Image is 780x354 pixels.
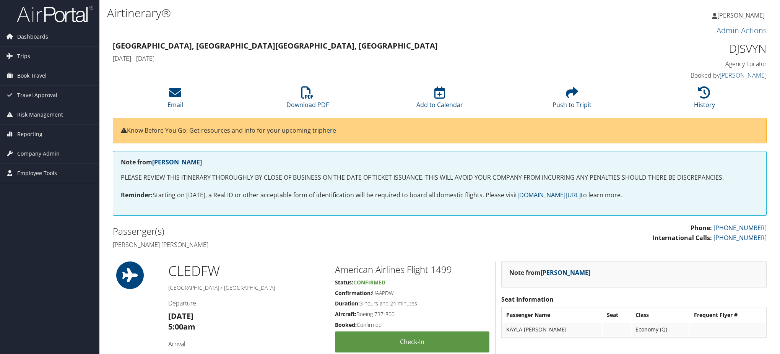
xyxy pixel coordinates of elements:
p: PLEASE REVIEW THIS ITINERARY THOROUGHLY BY CLOSE OF BUSINESS ON THE DATE OF TICKET ISSUANCE. THIS... [121,173,759,183]
h4: [DATE] - [DATE] [113,54,600,63]
span: Travel Approval [17,86,57,105]
h5: Confirmed [335,321,489,329]
strong: International Calls: [653,234,712,242]
a: Download PDF [286,91,329,109]
a: [PERSON_NAME] [720,71,767,80]
span: Book Travel [17,66,47,85]
a: [PERSON_NAME] [712,4,772,27]
a: [PERSON_NAME] [152,158,202,166]
a: [PERSON_NAME] [541,268,590,277]
a: Email [167,91,183,109]
strong: Duration: [335,300,360,307]
strong: Phone: [691,224,712,232]
a: [PHONE_NUMBER] [713,234,767,242]
span: Dashboards [17,27,48,46]
span: Confirmed [353,279,385,286]
h1: DJSVYN [612,41,767,57]
th: Frequent Flyer # [690,308,765,322]
a: History [694,91,715,109]
a: Push to Tripit [552,91,591,109]
strong: Reminder: [121,191,153,199]
th: Class [632,308,689,322]
h5: [GEOGRAPHIC_DATA] / [GEOGRAPHIC_DATA] [168,284,323,292]
h2: American Airlines Flight 1499 [335,263,489,276]
h4: Agency Locator [612,60,767,68]
strong: Status: [335,279,353,286]
strong: Booked: [335,321,357,328]
strong: Confirmation: [335,289,372,297]
strong: [GEOGRAPHIC_DATA], [GEOGRAPHIC_DATA] [GEOGRAPHIC_DATA], [GEOGRAPHIC_DATA] [113,41,438,51]
a: [PHONE_NUMBER] [713,224,767,232]
h4: Booked by [612,71,767,80]
a: Admin Actions [717,25,767,36]
span: Trips [17,47,30,66]
h2: Passenger(s) [113,225,434,238]
th: Passenger Name [502,308,602,322]
span: [PERSON_NAME] [717,11,765,19]
strong: [DATE] [168,311,193,321]
strong: 5:00am [168,322,195,332]
p: Starting on [DATE], a Real ID or other acceptable form of identification will be required to boar... [121,190,759,200]
h5: Boeing 737-800 [335,310,489,318]
span: Risk Management [17,105,63,124]
h4: [PERSON_NAME] [PERSON_NAME] [113,240,434,249]
h5: UAAPDW [335,289,489,297]
td: KAYLA [PERSON_NAME] [502,323,602,336]
h5: 3 hours and 24 minutes [335,300,489,307]
h1: Airtinerary® [107,5,551,21]
span: Company Admin [17,144,60,163]
strong: Aircraft: [335,310,356,318]
h4: Arrival [168,340,323,348]
a: [DOMAIN_NAME][URL] [517,191,581,199]
td: Economy (Q) [632,323,689,336]
span: Reporting [17,125,42,144]
a: here [323,126,336,135]
span: Employee Tools [17,164,57,183]
div: -- [607,326,627,333]
a: Add to Calendar [416,91,463,109]
h4: Departure [168,299,323,307]
a: Check-in [335,331,489,352]
strong: Note from [121,158,202,166]
strong: Seat Information [501,295,554,304]
strong: Note from [509,268,590,277]
img: airportal-logo.png [17,5,93,23]
p: Know Before You Go: Get resources and info for your upcoming trip [121,126,759,136]
div: -- [694,326,762,333]
th: Seat [603,308,631,322]
h1: CLE DFW [168,261,323,281]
